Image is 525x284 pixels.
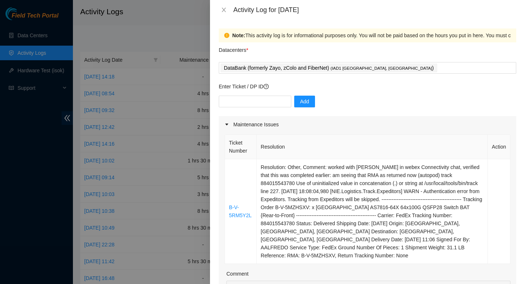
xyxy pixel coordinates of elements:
span: caret-right [225,122,229,127]
button: Add [294,96,315,107]
p: DataBank (formerly Zayo, zColo and FiberNet) ) [224,64,434,72]
span: exclamation-circle [224,33,229,38]
th: Resolution [257,135,488,159]
span: question-circle [264,84,269,89]
div: Activity Log for [DATE] [233,6,516,14]
div: Maintenance Issues [219,116,516,133]
p: Datacenters [219,42,248,54]
strong: Note: [232,31,245,39]
a: B-V-5RM5Y2L [229,204,252,218]
span: Add [300,97,309,105]
th: Ticket Number [225,135,257,159]
button: Close [219,7,229,14]
td: Resolution: Other, Comment: worked with [PERSON_NAME] in webex Connectivity chat, verified that t... [257,159,488,264]
p: Enter Ticket / DP ID [219,82,516,91]
span: close [221,7,227,13]
span: ( IAD1 [GEOGRAPHIC_DATA], [GEOGRAPHIC_DATA] [331,66,432,70]
label: Comment [226,270,249,278]
th: Action [488,135,510,159]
